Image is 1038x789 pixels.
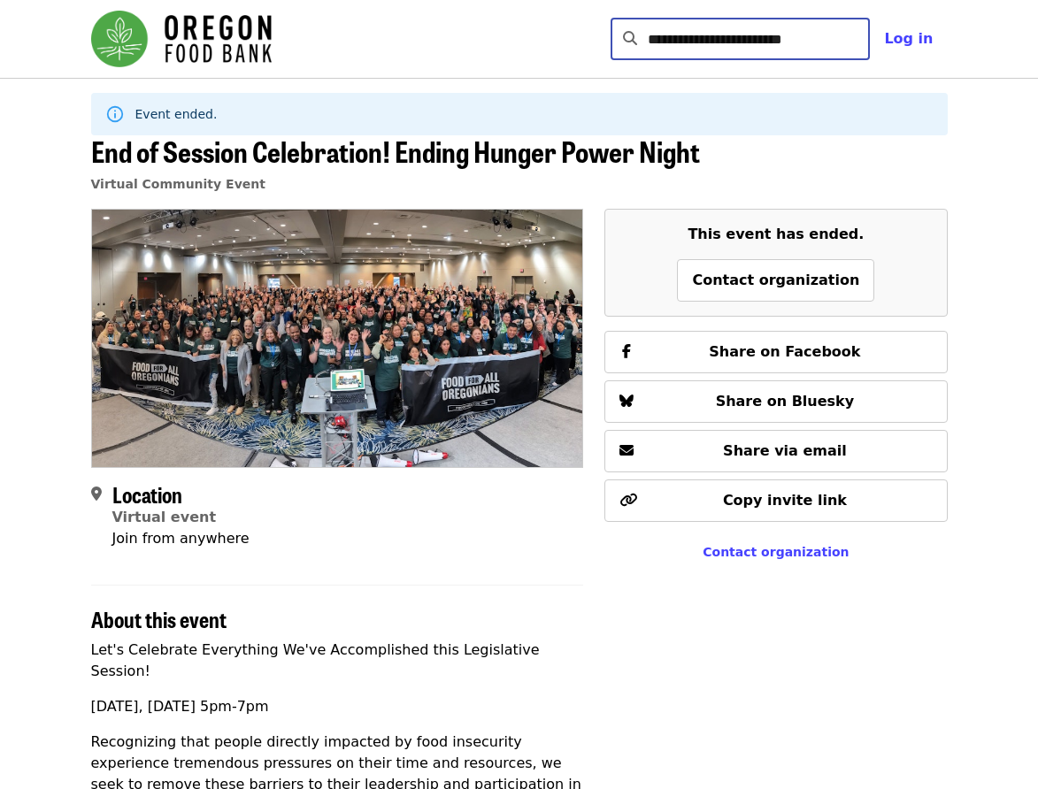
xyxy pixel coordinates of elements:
[870,21,947,57] button: Log in
[709,343,860,360] span: Share on Facebook
[604,479,947,522] button: Copy invite link
[692,272,859,288] span: Contact organization
[648,18,870,60] input: Search
[91,177,265,191] a: Virtual Community Event
[91,696,584,717] p: [DATE], [DATE] 5pm-7pm
[112,479,182,509] span: Location
[604,430,947,472] button: Share via email
[112,530,250,547] span: Join from anywhere
[723,492,847,509] span: Copy invite link
[91,640,584,682] p: Let's Celebrate Everything We've Accomplished this Legislative Session!
[91,11,272,67] img: Oregon Food Bank - Home
[716,393,855,410] span: Share on Bluesky
[604,331,947,373] button: Share on Facebook
[91,486,102,502] i: map-marker-alt icon
[91,603,227,634] span: About this event
[91,130,700,172] span: End of Session Celebration! Ending Hunger Power Night
[112,509,217,525] a: Virtual event
[604,380,947,423] button: Share on Bluesky
[723,442,847,459] span: Share via email
[884,30,933,47] span: Log in
[703,545,849,559] a: Contact organization
[677,259,874,302] button: Contact organization
[623,30,637,47] i: search icon
[135,107,218,121] span: Event ended.
[92,210,583,466] img: End of Session Celebration! Ending Hunger Power Night organized by Oregon Food Bank
[688,226,864,242] span: This event has ended.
